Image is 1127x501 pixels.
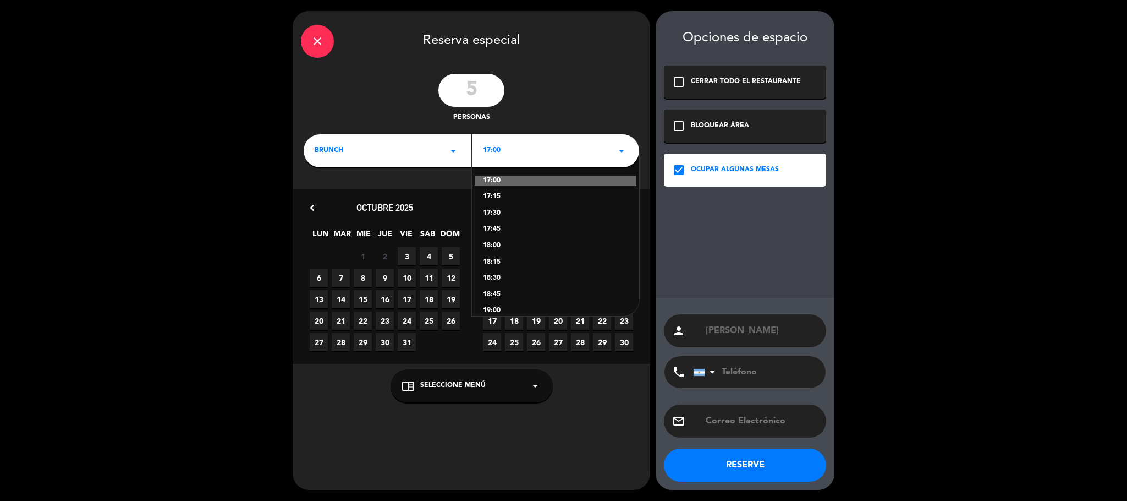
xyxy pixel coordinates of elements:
[311,227,329,246] span: LUN
[672,366,685,379] i: phone
[664,449,826,482] button: RESERVE
[419,227,437,246] span: SAB
[483,273,628,284] div: 18:30
[447,144,460,157] i: arrow_drop_down
[438,74,504,107] input: 0
[310,333,328,351] span: 27
[549,312,567,330] span: 20
[529,379,542,393] i: arrow_drop_down
[615,144,628,157] i: arrow_drop_down
[615,333,633,351] span: 30
[672,324,685,337] i: person
[376,247,394,265] span: 2
[672,75,685,89] i: check_box_outline_blank
[442,290,460,308] span: 19
[694,357,719,388] div: Argentina: +54
[310,269,328,287] span: 6
[442,312,460,330] span: 26
[483,306,628,317] div: 19:00
[691,121,749,132] div: BLOQUEAR ÁREA
[315,145,343,156] span: BRUNCH
[483,192,628,203] div: 17:15
[376,269,394,287] span: 9
[398,269,416,287] span: 10
[691,165,779,176] div: OCUPAR ALGUNAS MESAS
[402,379,415,393] i: chrome_reader_mode
[420,312,438,330] span: 25
[354,333,372,351] span: 29
[398,247,416,265] span: 3
[354,312,372,330] span: 22
[354,269,372,287] span: 8
[549,333,567,351] span: 27
[483,290,628,301] div: 18:45
[483,333,501,351] span: 24
[615,312,633,330] span: 23
[664,30,826,46] div: Opciones de espacio
[310,312,328,330] span: 20
[672,119,685,133] i: check_box_outline_blank
[397,227,415,246] span: VIE
[483,145,501,156] span: 17:00
[376,312,394,330] span: 23
[672,415,685,428] i: email
[505,312,523,330] span: 18
[483,257,628,268] div: 18:15
[420,380,486,391] span: Seleccione Menú
[354,290,372,308] span: 15
[311,35,324,48] i: close
[356,202,413,213] span: octubre 2025
[398,312,416,330] span: 24
[453,112,490,123] span: personas
[571,333,589,351] span: 28
[398,290,416,308] span: 17
[593,312,611,330] span: 22
[505,333,523,351] span: 25
[693,356,814,388] input: Teléfono
[483,241,628,252] div: 18:00
[442,269,460,287] span: 12
[705,323,818,339] input: Nombre
[376,333,394,351] span: 30
[483,312,501,330] span: 17
[306,202,318,214] i: chevron_left
[398,333,416,351] span: 31
[332,312,350,330] span: 21
[310,290,328,308] span: 13
[691,77,801,88] div: CERRAR TODO EL RESTAURANTE
[354,227,372,246] span: MIE
[571,312,589,330] span: 21
[672,164,685,177] i: check_box
[354,247,372,265] span: 1
[332,269,350,287] span: 7
[332,290,350,308] span: 14
[483,224,628,235] div: 17:45
[440,227,458,246] span: DOM
[442,247,460,265] span: 5
[475,176,636,187] div: 17:00
[376,227,394,246] span: JUE
[527,312,545,330] span: 19
[332,333,350,351] span: 28
[420,290,438,308] span: 18
[705,413,818,429] input: Correo Electrónico
[527,333,545,351] span: 26
[420,247,438,265] span: 4
[293,11,650,68] div: Reserva especial
[483,208,628,219] div: 17:30
[593,333,611,351] span: 29
[333,227,351,246] span: MAR
[420,269,438,287] span: 11
[376,290,394,308] span: 16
